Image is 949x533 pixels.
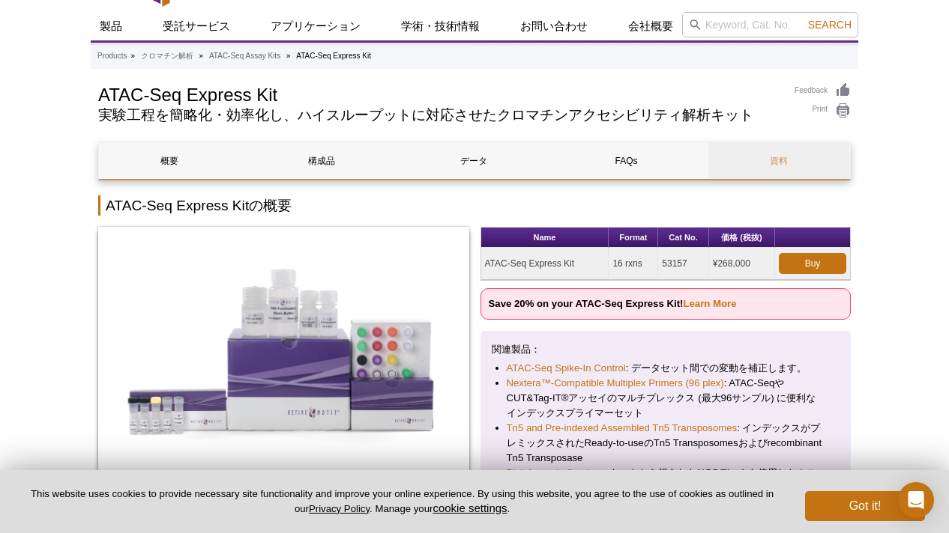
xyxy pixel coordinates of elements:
[556,143,697,179] a: FAQs
[507,421,738,436] a: Tn5 and Pre-indexed Assembled Tn5 Transposomes
[199,52,204,60] li: »
[251,143,392,179] a: 構成品
[708,143,849,179] a: 資料
[804,18,856,31] button: Search
[805,491,925,521] button: Got it!
[481,248,609,280] td: ATAC-Seq Express Kit
[619,12,682,40] a: 会社概要
[507,376,825,421] li: : ATAC-SeqやCUT&Tag-IT®アッセイのマルチプレックス (最大96サンプル) に便利なインデックスプライマーセット
[492,342,840,357] p: 関連製品：
[779,253,846,274] a: Buy
[296,52,371,60] li: ATAC-Seq Express Kit
[682,12,858,37] input: Keyword, Cat. No.
[98,109,780,122] h2: 実験工程を簡略化・効率化し、ハイスループットに対応させたクロマチンアクセシビリティ解析キット
[403,143,544,179] a: データ
[433,502,507,514] button: cookie settings
[286,52,291,60] li: »
[154,12,239,40] a: 受託サービス
[489,298,737,309] strong: Save 20% on your ATAC-Seq Express Kit!
[507,421,825,466] li: : インデックスがプレミックスされたReady-to-useのTn5 Transposomesおよびrecombinant Tn5 Transposase
[98,82,780,105] h1: ATAC-Seq Express Kit
[511,12,597,40] a: お問い合わせ
[507,466,825,496] li: : キットから得られたNGSデータを使用したカスタムバイオインフォマティクス解析
[98,227,469,474] img: ATAC-Seq Express Kit
[658,248,708,280] td: 53157
[392,12,489,40] a: 学術・技術情報
[808,19,852,31] span: Search
[130,52,135,60] li: »
[507,466,604,481] a: Bioinformatic Services
[209,49,280,63] a: ATAC-Seq Assay Kits
[609,228,658,248] th: Format
[609,248,658,280] td: 16 rxns
[141,49,193,63] a: クロマチン解析
[91,12,131,40] a: 製品
[309,503,370,514] a: Privacy Policy
[507,376,724,391] a: Nextera™-Compatible Multiplex Primers (96 plex)
[709,228,775,248] th: 価格 (税抜)
[507,361,825,376] li: : データセット間での変動を補正します。
[683,298,736,309] a: Learn More
[795,82,851,99] a: Feedback
[481,228,609,248] th: Name
[262,12,370,40] a: アプリケーション
[795,103,851,119] a: Print
[658,228,708,248] th: Cat No.
[97,49,127,63] a: Products
[507,361,626,376] a: ATAC-Seq Spike-In Control
[709,248,775,280] td: ¥268,000
[24,487,780,516] p: This website uses cookies to provide necessary site functionality and improve your online experie...
[99,143,240,179] a: 概要
[898,482,934,518] div: Open Intercom Messenger
[98,195,851,216] h2: ATAC-Seq Express Kitの概要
